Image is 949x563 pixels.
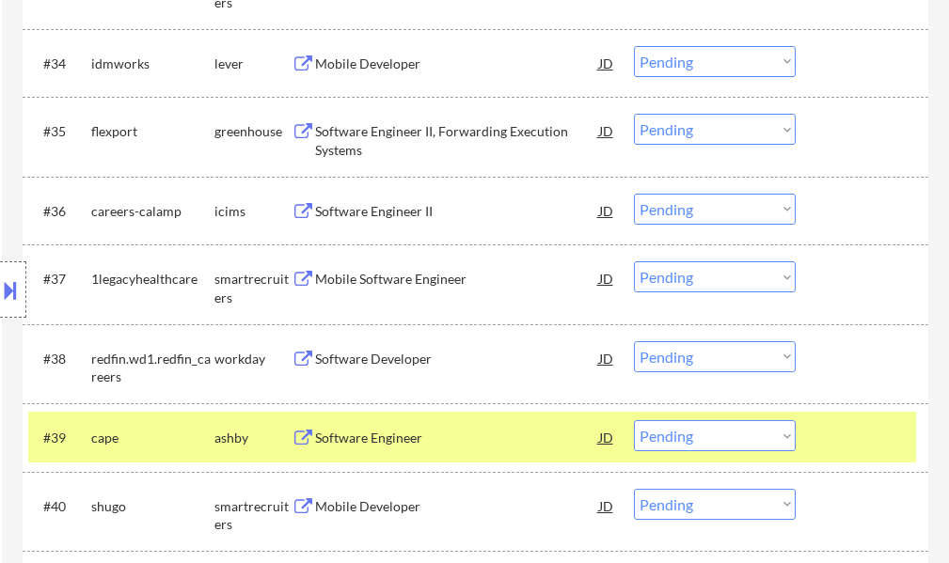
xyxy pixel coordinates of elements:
[43,55,76,73] div: #34
[214,497,292,534] div: smartrecruiters
[597,420,616,454] div: JD
[214,55,292,73] div: lever
[597,341,616,375] div: JD
[597,489,616,523] div: JD
[315,202,599,221] div: Software Engineer II
[597,261,616,295] div: JD
[597,194,616,227] div: JD
[315,122,599,159] div: Software Engineer II, Forwarding Execution Systems
[91,497,214,516] div: shugo
[91,55,214,73] div: idmworks
[597,46,616,80] div: JD
[597,114,616,148] div: JD
[43,497,76,516] div: #40
[315,429,599,447] div: Software Engineer
[315,270,599,289] div: Mobile Software Engineer
[315,55,599,73] div: Mobile Developer
[315,350,599,368] div: Software Developer
[315,497,599,516] div: Mobile Developer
